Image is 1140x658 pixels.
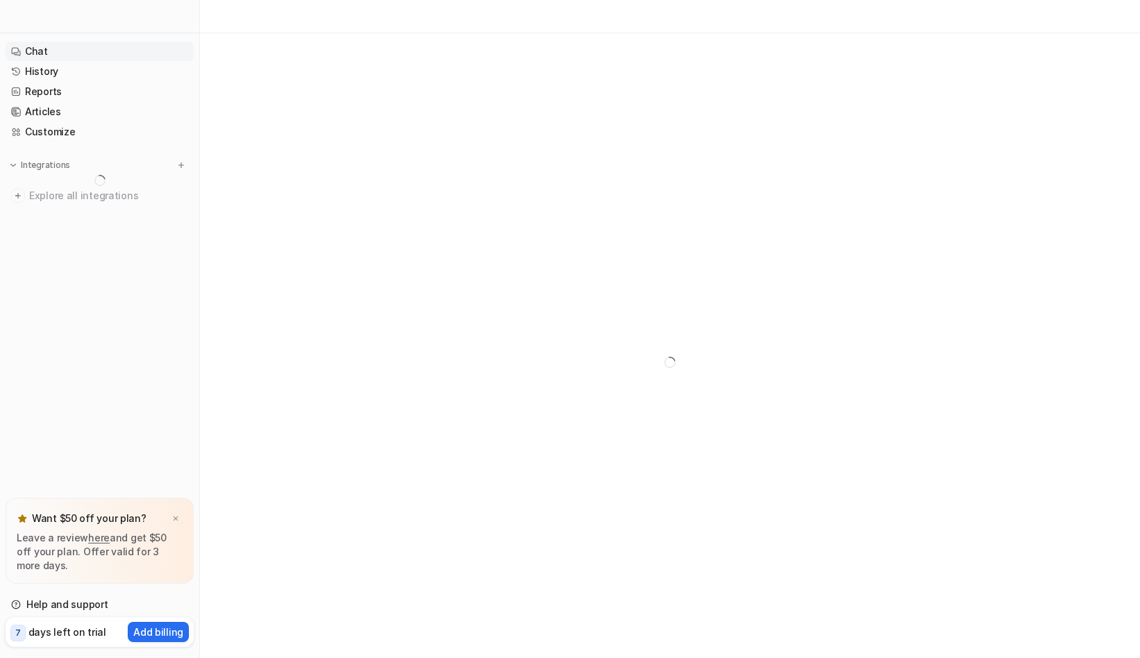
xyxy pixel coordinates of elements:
[11,189,25,203] img: explore all integrations
[6,82,194,101] a: Reports
[6,62,194,81] a: History
[6,122,194,142] a: Customize
[6,102,194,121] a: Articles
[6,186,194,205] a: Explore all integrations
[176,160,186,170] img: menu_add.svg
[15,627,21,639] p: 7
[6,42,194,61] a: Chat
[28,625,106,639] p: days left on trial
[32,512,146,525] p: Want $50 off your plan?
[88,532,110,543] a: here
[21,160,70,171] p: Integrations
[17,531,183,573] p: Leave a review and get $50 off your plan. Offer valid for 3 more days.
[29,185,188,207] span: Explore all integrations
[17,513,28,524] img: star
[171,514,180,523] img: x
[6,158,74,172] button: Integrations
[133,625,183,639] p: Add billing
[8,160,18,170] img: expand menu
[128,622,189,642] button: Add billing
[6,595,194,614] a: Help and support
